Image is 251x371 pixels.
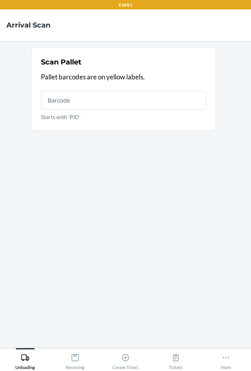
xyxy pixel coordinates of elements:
div: Tickets [169,350,183,370]
div: Unloading [15,350,35,370]
button: More [201,348,251,370]
button: Create Ticket [100,348,151,370]
div: Receiving [66,350,85,370]
div: More [221,350,231,370]
p: Starts with 'PID' [41,113,206,121]
h4: Arrival Scan [6,20,50,30]
div: Create Ticket [113,350,138,370]
button: Tickets [151,348,201,370]
h2: Scan Pallet [41,57,81,67]
p: Pallet barcodes are on yellow labels. [41,72,206,82]
input: Starts with 'PID' [41,91,206,110]
p: EWR1 [119,2,133,9]
button: Receiving [50,348,101,370]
